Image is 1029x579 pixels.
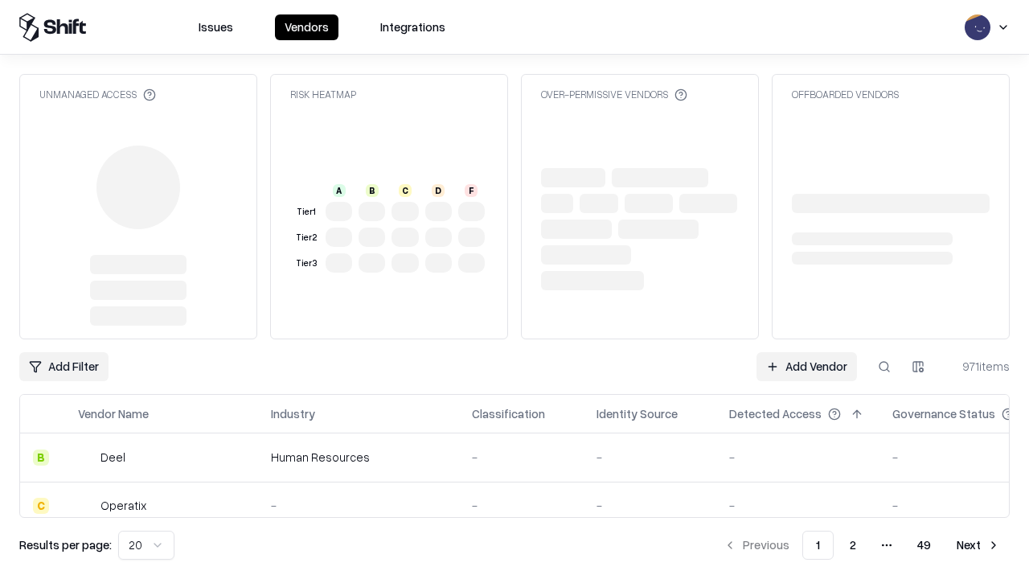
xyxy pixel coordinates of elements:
button: Next [947,531,1010,560]
div: - [729,497,867,514]
div: C [33,498,49,514]
div: Detected Access [729,405,822,422]
div: 971 items [945,358,1010,375]
button: Vendors [275,14,338,40]
div: - [271,497,446,514]
div: B [366,184,379,197]
div: Risk Heatmap [290,88,356,101]
div: Tier 2 [293,231,319,244]
img: Deel [78,450,94,466]
div: Tier 3 [293,257,319,270]
div: Operatix [100,497,146,514]
div: - [596,497,703,514]
a: Add Vendor [756,352,857,381]
div: Tier 1 [293,205,319,219]
div: Vendor Name [78,405,149,422]
div: Offboarded Vendors [792,88,899,101]
img: Operatix [78,498,94,514]
button: 2 [837,531,869,560]
div: Over-Permissive Vendors [541,88,687,101]
div: Identity Source [596,405,678,422]
div: - [472,497,571,514]
div: Classification [472,405,545,422]
button: Integrations [371,14,455,40]
div: Unmanaged Access [39,88,156,101]
div: F [465,184,478,197]
button: Add Filter [19,352,109,381]
div: - [729,449,867,466]
div: Human Resources [271,449,446,466]
div: A [333,184,346,197]
div: D [432,184,445,197]
div: - [472,449,571,466]
button: 49 [904,531,944,560]
p: Results per page: [19,536,112,553]
div: Industry [271,405,315,422]
nav: pagination [714,531,1010,560]
button: 1 [802,531,834,560]
div: Deel [100,449,125,466]
div: - [596,449,703,466]
button: Issues [189,14,243,40]
div: Governance Status [892,405,995,422]
div: C [399,184,412,197]
div: B [33,450,49,466]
